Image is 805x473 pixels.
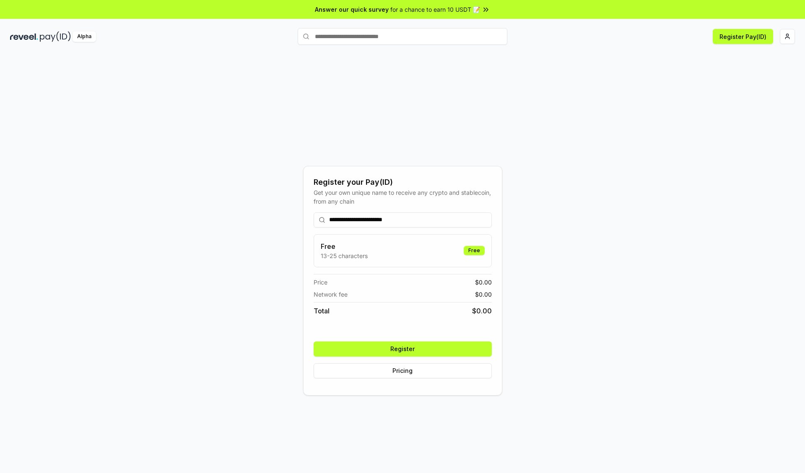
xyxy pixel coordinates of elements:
[314,176,492,188] div: Register your Pay(ID)
[314,306,330,316] span: Total
[390,5,480,14] span: for a chance to earn 10 USDT 📝
[73,31,96,42] div: Alpha
[321,251,368,260] p: 13-25 characters
[321,241,368,251] h3: Free
[314,341,492,357] button: Register
[314,278,327,287] span: Price
[475,278,492,287] span: $ 0.00
[472,306,492,316] span: $ 0.00
[713,29,773,44] button: Register Pay(ID)
[40,31,71,42] img: pay_id
[10,31,38,42] img: reveel_dark
[315,5,389,14] span: Answer our quick survey
[314,363,492,378] button: Pricing
[464,246,485,255] div: Free
[475,290,492,299] span: $ 0.00
[314,290,348,299] span: Network fee
[314,188,492,206] div: Get your own unique name to receive any crypto and stablecoin, from any chain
